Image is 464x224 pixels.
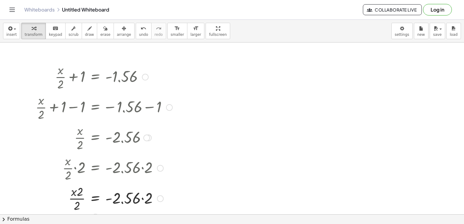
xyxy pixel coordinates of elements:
button: new [414,23,428,39]
button: load [446,23,461,39]
span: undo [139,32,148,37]
span: scrub [69,32,79,37]
button: format_sizelarger [187,23,204,39]
button: settings [391,23,413,39]
button: Collaborate Live [363,4,422,15]
span: Collaborate Live [368,7,417,12]
span: arrange [117,32,131,37]
span: save [433,32,442,37]
button: insert [3,23,20,39]
button: undoundo [136,23,152,39]
span: transform [25,32,43,37]
button: save [430,23,445,39]
button: transform [21,23,46,39]
i: format_size [174,25,180,32]
button: arrange [114,23,135,39]
i: undo [141,25,146,32]
span: smaller [171,32,184,37]
button: Log in [423,4,452,15]
i: format_size [193,25,199,32]
span: erase [100,32,110,37]
span: redo [155,32,163,37]
span: fullscreen [209,32,227,37]
i: redo [156,25,162,32]
button: format_sizesmaller [167,23,187,39]
span: larger [190,32,201,37]
span: insert [6,32,17,37]
span: load [450,32,458,37]
button: scrub [65,23,82,39]
button: erase [97,23,114,39]
span: new [417,32,425,37]
span: settings [395,32,409,37]
span: draw [85,32,94,37]
i: keyboard [53,25,58,32]
button: keyboardkeypad [46,23,66,39]
div: Apply the same math to both sides of the equation [90,214,100,223]
button: draw [82,23,97,39]
button: redoredo [151,23,166,39]
button: fullscreen [206,23,230,39]
button: Toggle navigation [7,5,17,15]
span: keypad [49,32,62,37]
a: Whiteboards [24,7,55,13]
